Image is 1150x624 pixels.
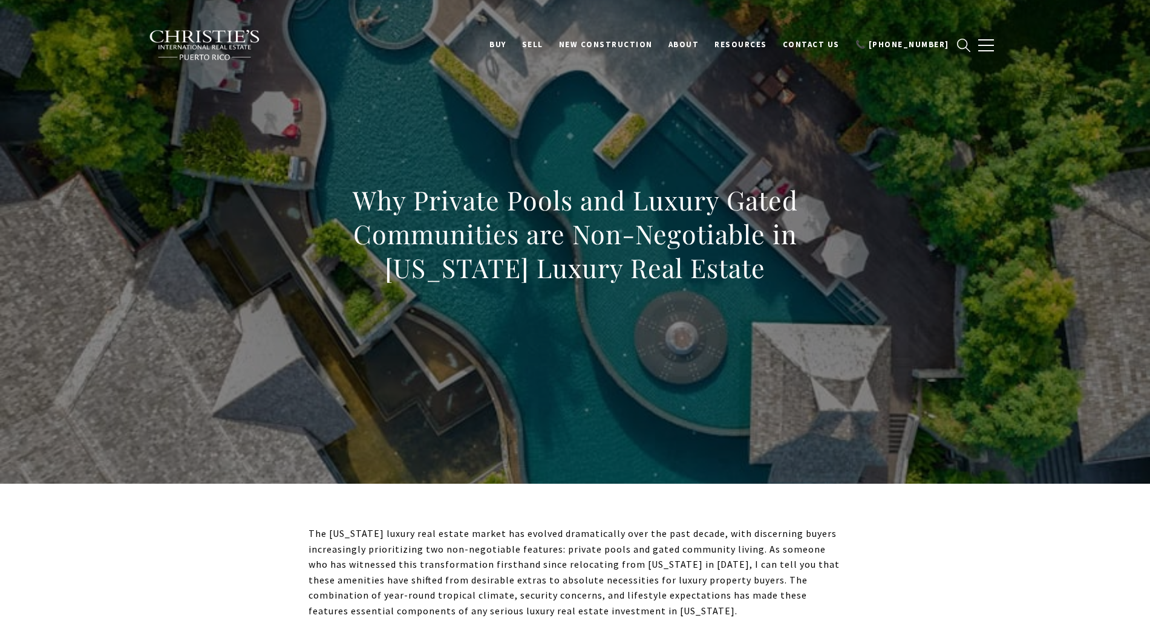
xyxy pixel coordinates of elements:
p: The [US_STATE] luxury real estate market has evolved dramatically over the past decade, with disc... [309,526,842,619]
a: SELL [514,33,551,56]
a: 📞 [PHONE_NUMBER] [848,33,957,56]
span: New Construction [559,39,653,50]
h1: Why Private Pools and Luxury Gated Communities are Non-Negotiable in [US_STATE] Luxury Real Estate [309,183,842,285]
img: Christie's International Real Estate black text logo [149,30,261,61]
span: 📞 [PHONE_NUMBER] [855,39,949,50]
a: BUY [482,33,514,56]
a: New Construction [551,33,661,56]
span: Contact Us [783,39,840,50]
a: Resources [707,33,775,56]
a: About [661,33,707,56]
